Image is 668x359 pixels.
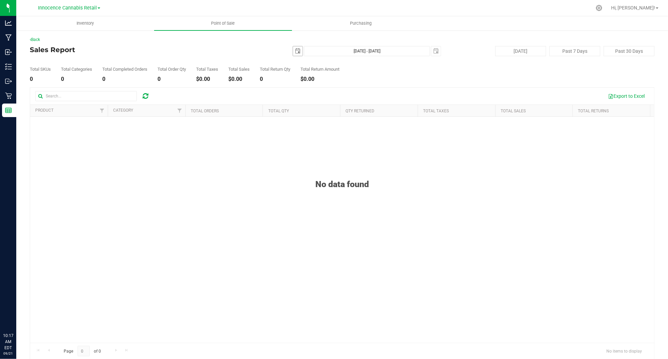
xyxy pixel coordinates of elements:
[601,346,647,356] span: No items to display
[423,109,449,113] a: Total Taxes
[196,76,218,82] div: $0.00
[268,109,289,113] a: Total Qty
[5,34,12,41] inline-svg: Manufacturing
[595,5,603,11] div: Manage settings
[3,351,13,356] p: 09/21
[611,5,655,10] span: Hi, [PERSON_NAME]!
[5,78,12,85] inline-svg: Outbound
[5,107,12,114] inline-svg: Reports
[30,162,654,189] div: No data found
[501,109,526,113] a: Total Sales
[346,109,374,113] a: Qty Returned
[228,67,250,71] div: Total Sales
[341,20,381,26] span: Purchasing
[578,109,609,113] a: Total Returns
[292,16,430,30] a: Purchasing
[58,346,107,356] span: Page of 0
[102,67,147,71] div: Total Completed Orders
[174,105,185,116] a: Filter
[5,63,12,70] inline-svg: Inventory
[113,108,133,113] a: Category
[293,46,302,56] span: select
[260,67,290,71] div: Total Return Qty
[3,333,13,351] p: 10:17 AM EDT
[300,67,339,71] div: Total Return Amount
[154,16,292,30] a: Point of Sale
[158,76,186,82] div: 0
[228,76,250,82] div: $0.00
[30,76,51,82] div: 0
[61,67,92,71] div: Total Categories
[67,20,103,26] span: Inventory
[549,46,600,56] button: Past 7 Days
[30,37,40,42] a: Back
[196,67,218,71] div: Total Taxes
[30,46,238,53] h4: Sales Report
[5,92,12,99] inline-svg: Retail
[495,46,546,56] button: [DATE]
[191,109,219,113] a: Total Orders
[260,76,290,82] div: 0
[38,5,97,11] span: Innocence Cannabis Retail
[16,16,154,30] a: Inventory
[158,67,186,71] div: Total Order Qty
[5,20,12,26] inline-svg: Analytics
[5,49,12,55] inline-svg: Inbound
[35,91,137,101] input: Search...
[202,20,244,26] span: Point of Sale
[604,46,654,56] button: Past 30 Days
[102,76,147,82] div: 0
[604,90,649,102] button: Export to Excel
[431,46,441,56] span: select
[97,105,108,116] a: Filter
[30,67,51,71] div: Total SKUs
[300,76,339,82] div: $0.00
[61,76,92,82] div: 0
[35,108,54,113] a: Product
